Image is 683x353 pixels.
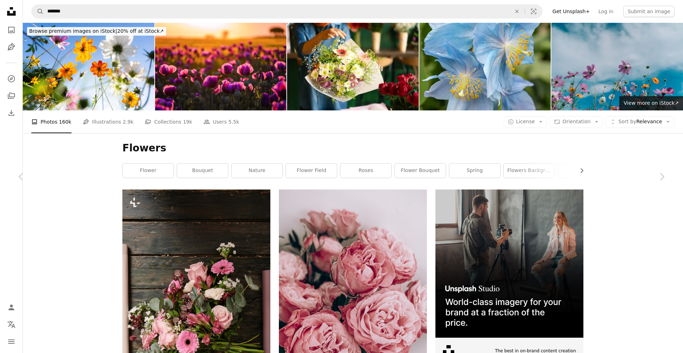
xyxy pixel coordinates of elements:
a: Photos [4,23,18,37]
span: 2.9k [123,118,133,126]
a: flower bouquet [395,163,446,178]
a: Collections [4,89,18,103]
span: Orientation [562,119,591,124]
span: Sort by [618,119,636,124]
button: Visual search [525,5,542,18]
a: pink roses in close up photography [279,318,427,325]
div: 20% off at iStock ↗ [27,27,166,36]
button: License [504,116,547,128]
span: Relevance [618,118,662,125]
a: Next [640,142,683,211]
a: View more on iStock↗ [619,96,683,110]
a: Browse premium images on iStock|20% off at iStock↗ [23,23,170,40]
button: Menu [4,334,18,349]
a: Log in [594,6,618,17]
button: Orientation [550,116,603,128]
a: Download History [4,106,18,120]
button: scroll list to the right [575,163,583,178]
a: Illustrations [4,40,18,54]
a: Explore [4,72,18,86]
a: Get Unsplash+ [548,6,594,17]
a: roses [340,163,391,178]
span: 5.5k [228,118,239,126]
a: Collections 19k [145,110,192,133]
a: Illustrations 2.9k [83,110,134,133]
a: nature [232,163,282,178]
img: Woman's hand preparing bouquet in flower shop [287,23,419,110]
a: flowers background [504,163,555,178]
span: View more on iStock ↗ [624,100,679,106]
span: License [516,119,535,124]
span: 19k [183,118,192,126]
img: Cosmos blooming in a park [23,23,154,110]
a: a bouquet of flowers sitting on top of a wooden table [122,297,270,304]
a: flower [123,163,174,178]
button: Language [4,317,18,332]
img: Beautiful cosmos blooming at a flower field. [551,23,683,110]
a: flower field [286,163,337,178]
a: Users 5.5k [203,110,239,133]
img: Opium poppy plantation in sunset, setting sun is casting its light through flower petals [155,23,287,110]
span: Browse premium images on iStock | [29,28,117,34]
h1: Flowers [122,142,583,155]
a: rose [558,163,609,178]
button: Sort byRelevance [606,116,674,128]
img: file-1715651741414-859baba4300dimage [435,190,583,338]
form: Find visuals sitewide [31,4,542,19]
a: bouquet [177,163,228,178]
a: spring [449,163,500,178]
a: Log in / Sign up [4,300,18,315]
button: Clear [509,5,525,18]
button: Search Unsplash [32,5,44,18]
button: Submit an image [623,6,674,17]
img: Blue poppy in blossom [419,23,551,110]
